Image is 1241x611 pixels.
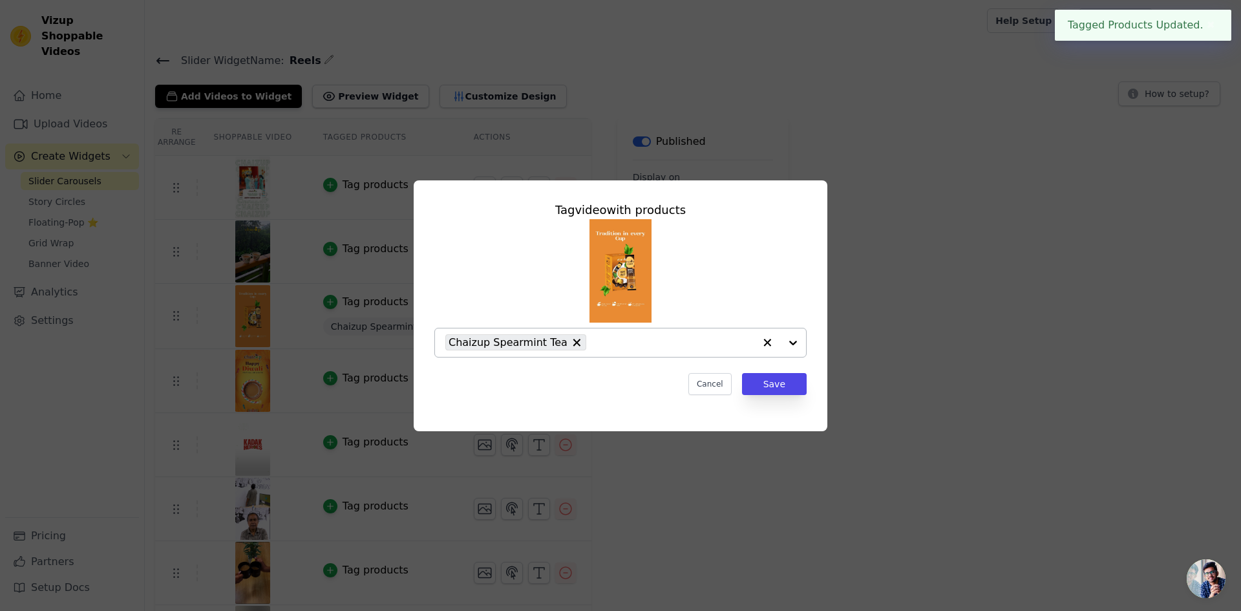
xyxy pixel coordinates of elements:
[1055,10,1231,41] div: Tagged Products Updated.
[742,373,807,395] button: Save
[434,201,807,219] div: Tag video with products
[1187,559,1225,598] a: Open chat
[688,373,732,395] button: Cancel
[449,334,567,350] span: Chaizup Spearmint Tea
[589,219,652,323] img: vizup-images-e675.jpg
[1204,17,1218,33] button: Close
